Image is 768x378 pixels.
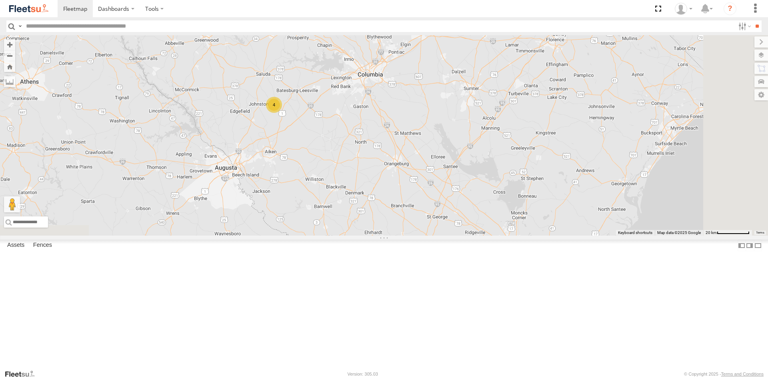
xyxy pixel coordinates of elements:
label: Dock Summary Table to the Left [738,240,746,251]
label: Search Query [17,20,23,32]
i: ? [724,2,736,15]
label: Search Filter Options [735,20,752,32]
a: Terms [756,231,764,234]
button: Keyboard shortcuts [618,230,652,236]
img: fleetsu-logo-horizontal.svg [8,3,50,14]
button: Zoom Home [4,61,15,72]
button: Map Scale: 20 km per 78 pixels [703,230,752,236]
span: Map data ©2025 Google [657,230,701,235]
a: Terms and Conditions [721,372,764,376]
div: 4 [266,97,282,113]
div: Version: 305.03 [348,372,378,376]
button: Drag Pegman onto the map to open Street View [4,196,20,212]
a: Visit our Website [4,370,41,378]
div: © Copyright 2025 - [684,372,764,376]
span: 20 km [706,230,717,235]
label: Fences [29,240,56,251]
label: Map Settings [754,89,768,100]
button: Zoom in [4,39,15,50]
label: Assets [3,240,28,251]
div: John Stringer [672,3,695,15]
label: Hide Summary Table [754,240,762,251]
button: Zoom out [4,50,15,61]
label: Dock Summary Table to the Right [746,240,754,251]
label: Measure [4,76,15,87]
